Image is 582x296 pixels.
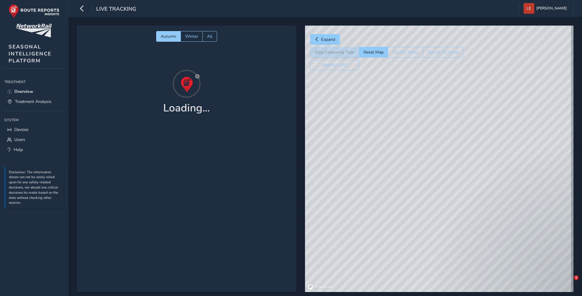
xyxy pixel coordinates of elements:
a: Devices [4,125,64,135]
iframe: Intercom live chat [561,275,576,290]
span: 1 [574,275,579,280]
p: Disclaimer: The information shown can not be solely relied upon for any safety-related decisions,... [9,170,61,206]
span: Winter [185,33,198,39]
button: Cluster Trains [388,47,423,58]
button: Autumn [156,31,181,42]
span: Treatment Analysis [15,99,51,104]
img: customer logo [16,24,52,37]
span: Devices [14,127,29,132]
span: All [207,33,212,39]
button: All [202,31,217,42]
span: Help [14,147,23,153]
span: SEASONAL INTELLIGENCE PLATFORM [9,43,51,64]
a: Help [4,145,64,155]
img: rr logo [9,4,59,18]
button: See all UK trains [423,47,464,58]
button: Winter [181,31,202,42]
a: Overview [4,86,64,97]
div: System [4,115,64,125]
button: Reset Map [359,47,388,58]
button: Weather (off) [310,60,359,70]
a: Treatment Analysis [4,97,64,107]
span: Autumn [161,33,176,39]
h1: Loading... [163,102,210,115]
span: Live Tracking [96,5,136,14]
button: Expand [310,34,340,45]
div: Treatment [4,77,64,86]
span: Overview [14,89,33,94]
span: [PERSON_NAME] [536,3,567,14]
img: diamond-layout [524,3,534,14]
button: [PERSON_NAME] [524,3,569,14]
a: Users [4,135,64,145]
span: Users [14,137,25,143]
span: Expand [321,37,335,42]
